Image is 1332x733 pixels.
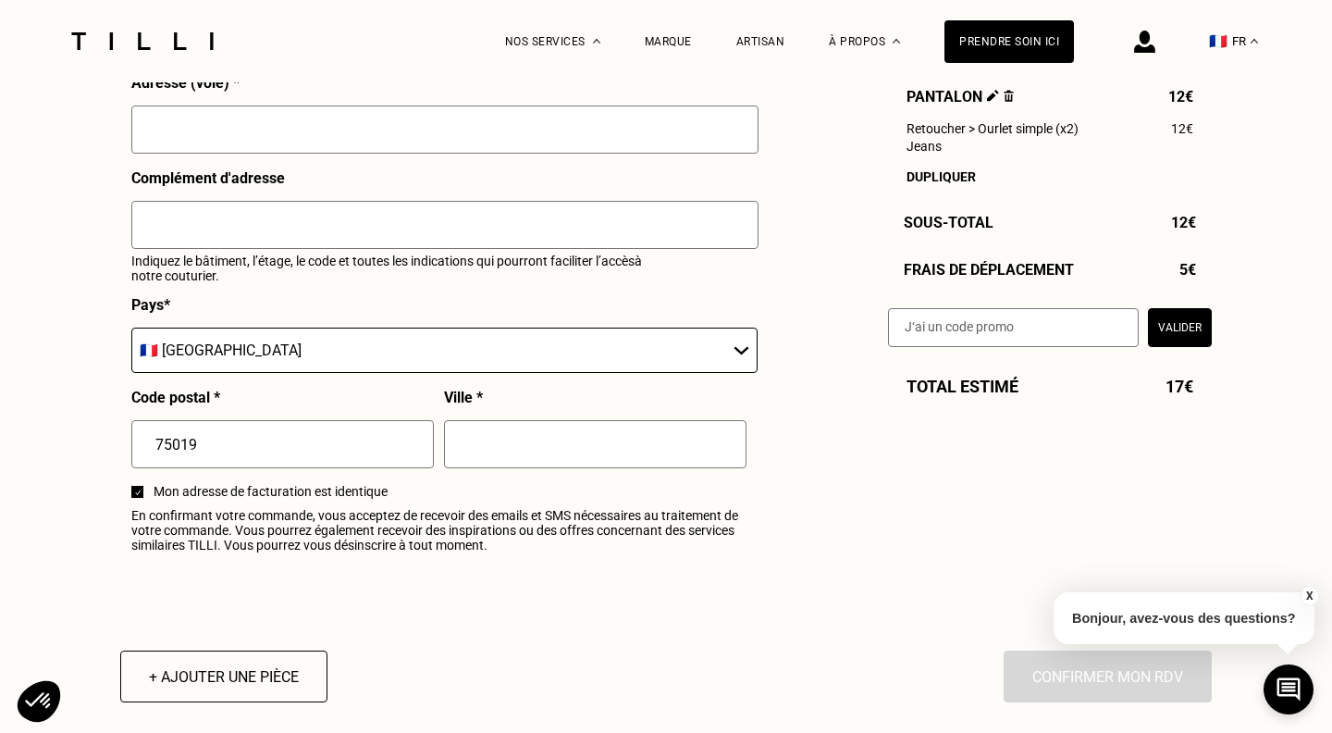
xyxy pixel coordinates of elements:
[1165,376,1193,395] span: 17€
[906,168,1193,183] div: Dupliquer
[131,254,673,283] p: Indiquez le bâtiment, l’étage, le code et toutes les indications qui pourront faciliter l’accès à...
[888,260,1212,278] div: Frais de déplacement
[645,35,692,48] a: Marque
[1134,31,1155,53] img: icône connexion
[131,296,170,314] p: Pays *
[736,35,785,48] a: Artisan
[1251,39,1258,43] img: menu déroulant
[135,490,141,495] img: sélectionné
[131,508,757,553] span: En confirmant votre commande, vous acceptez de recevoir des emails et SMS nécessaires au traiteme...
[1148,307,1212,346] button: Valider
[1054,592,1314,644] p: Bonjour, avez-vous des questions?
[1171,213,1196,230] span: 12€
[131,389,220,406] p: Code postal *
[987,90,999,102] img: Éditer
[893,39,900,43] img: Menu déroulant à propos
[444,389,483,406] p: Ville *
[888,213,1212,230] div: Sous-Total
[944,20,1074,63] a: Prendre soin ici
[1179,260,1196,278] span: 5€
[593,39,600,43] img: Menu déroulant
[1209,32,1227,50] span: 🇫🇷
[906,88,1014,106] span: Pantalon
[120,651,327,702] button: + Ajouter une pièce
[154,484,757,499] span: Mon adresse de facturation est identique
[906,138,942,153] span: Jeans
[888,307,1139,346] input: J‘ai un code promo
[1300,586,1318,606] button: X
[65,32,220,50] img: Logo du service de couturière Tilli
[1171,121,1193,136] span: 12€
[1168,88,1193,106] span: 12€
[1004,90,1014,102] img: Supprimer
[131,169,285,187] p: Complément d'adresse
[906,121,1079,136] span: Retoucher > Ourlet simple (x2)
[131,74,240,92] p: Adresse (voie) *
[888,376,1212,395] div: Total estimé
